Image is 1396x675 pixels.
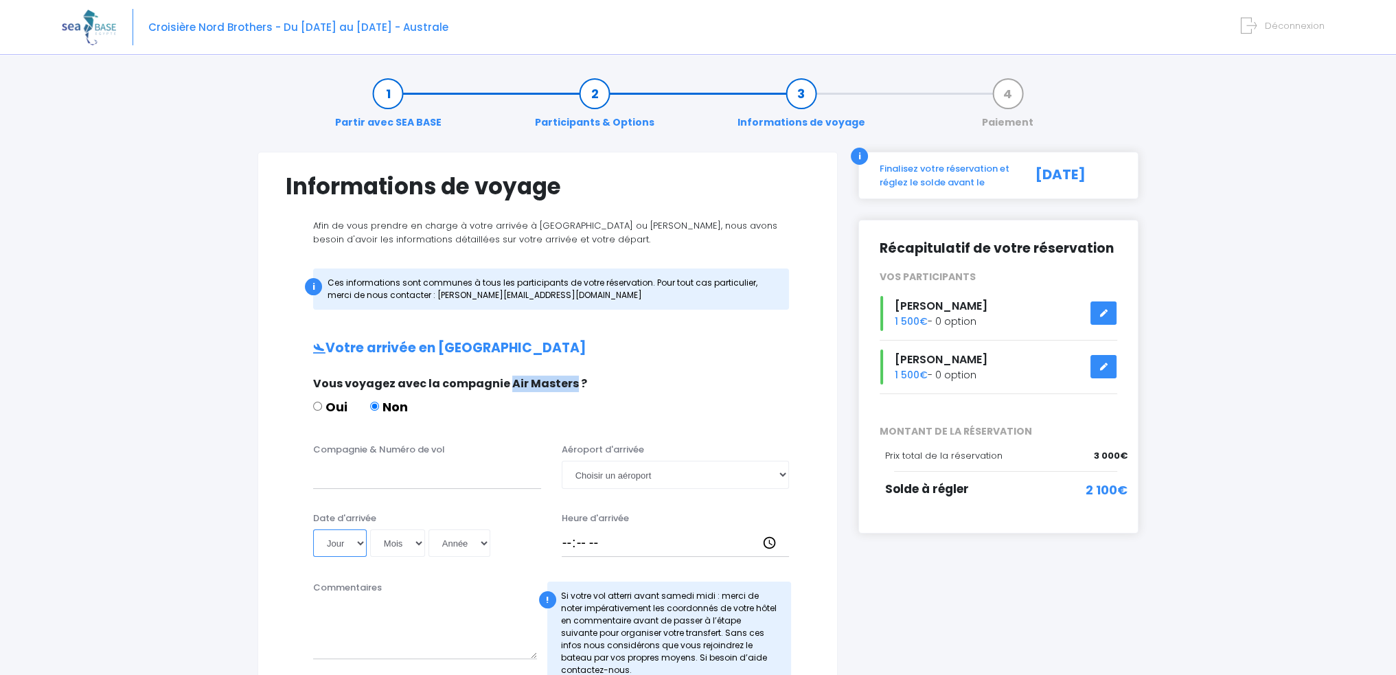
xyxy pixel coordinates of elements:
a: Informations de voyage [731,87,872,130]
div: ! [539,591,556,608]
h2: Récapitulatif de votre réservation [880,241,1117,257]
p: Afin de vous prendre en charge à votre arrivée à [GEOGRAPHIC_DATA] ou [PERSON_NAME], nous avons b... [286,219,810,246]
a: Paiement [975,87,1040,130]
h1: Informations de voyage [286,173,810,200]
input: Non [370,402,379,411]
div: VOS PARTICIPANTS [869,270,1128,284]
label: Heure d'arrivée [562,512,629,525]
span: Croisière Nord Brothers - Du [DATE] au [DATE] - Australe [148,20,448,34]
div: i [305,278,322,295]
a: Participants & Options [528,87,661,130]
span: 1 500€ [895,368,928,382]
span: Déconnexion [1265,19,1325,32]
span: [PERSON_NAME] [895,298,987,314]
a: Partir avec SEA BASE [328,87,448,130]
span: MONTANT DE LA RÉSERVATION [869,424,1128,439]
label: Non [370,398,408,416]
span: Solde à régler [885,481,969,497]
h2: Votre arrivée en [GEOGRAPHIC_DATA] [286,341,810,356]
span: 2 100€ [1086,481,1128,499]
label: Oui [313,398,347,416]
div: - 0 option [869,296,1128,331]
span: Vous voyagez avec la compagnie Air Masters ? [313,376,587,391]
div: [DATE] [1020,162,1128,189]
label: Date d'arrivée [313,512,376,525]
div: - 0 option [869,350,1128,385]
label: Commentaires [313,581,382,595]
div: i [851,148,868,165]
label: Aéroport d'arrivée [562,443,644,457]
label: Compagnie & Numéro de vol [313,443,445,457]
span: Prix total de la réservation [885,449,1003,462]
div: Finalisez votre réservation et réglez le solde avant le [869,162,1020,189]
input: Oui [313,402,322,411]
div: Ces informations sont communes à tous les participants de votre réservation. Pour tout cas partic... [313,268,789,310]
span: 1 500€ [895,314,928,328]
span: [PERSON_NAME] [895,352,987,367]
span: 3 000€ [1094,449,1128,463]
